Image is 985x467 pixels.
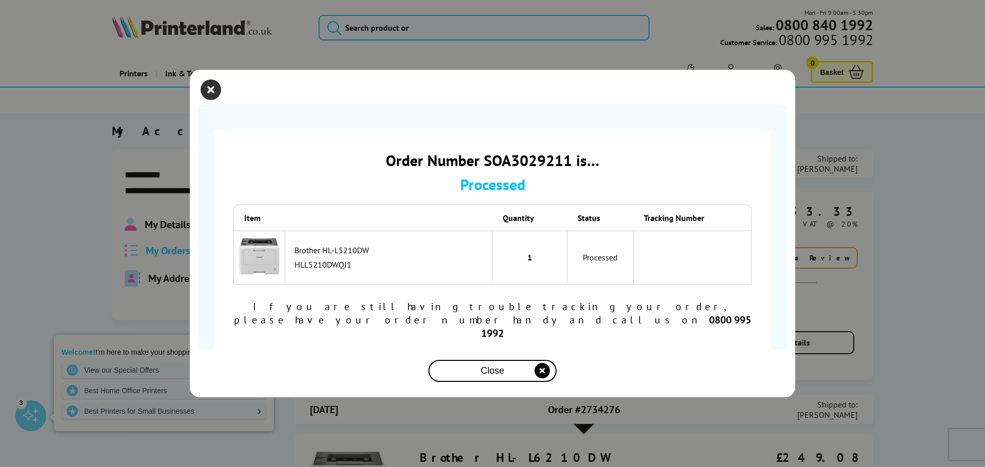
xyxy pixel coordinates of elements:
button: close modal [428,360,557,382]
div: HLL5210DWQJ1 [294,259,487,270]
div: If you are still having trouble tracking your order, please have your order number handy and call... [233,300,752,340]
div: Order Number SOA3029211 is… [233,150,752,170]
th: Tracking Number [634,205,752,231]
img: Brother HL-L5210DW [239,236,280,277]
th: Quantity [493,205,567,231]
b: 0800 995 1992 [481,313,751,340]
div: Processed [233,174,752,194]
td: Processed [567,231,634,285]
th: Status [567,205,634,231]
span: Close [481,366,504,376]
button: close modal [203,82,219,97]
div: Brother HL-L5210DW [294,245,487,255]
td: 1 [493,231,567,285]
th: Item [233,205,285,231]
